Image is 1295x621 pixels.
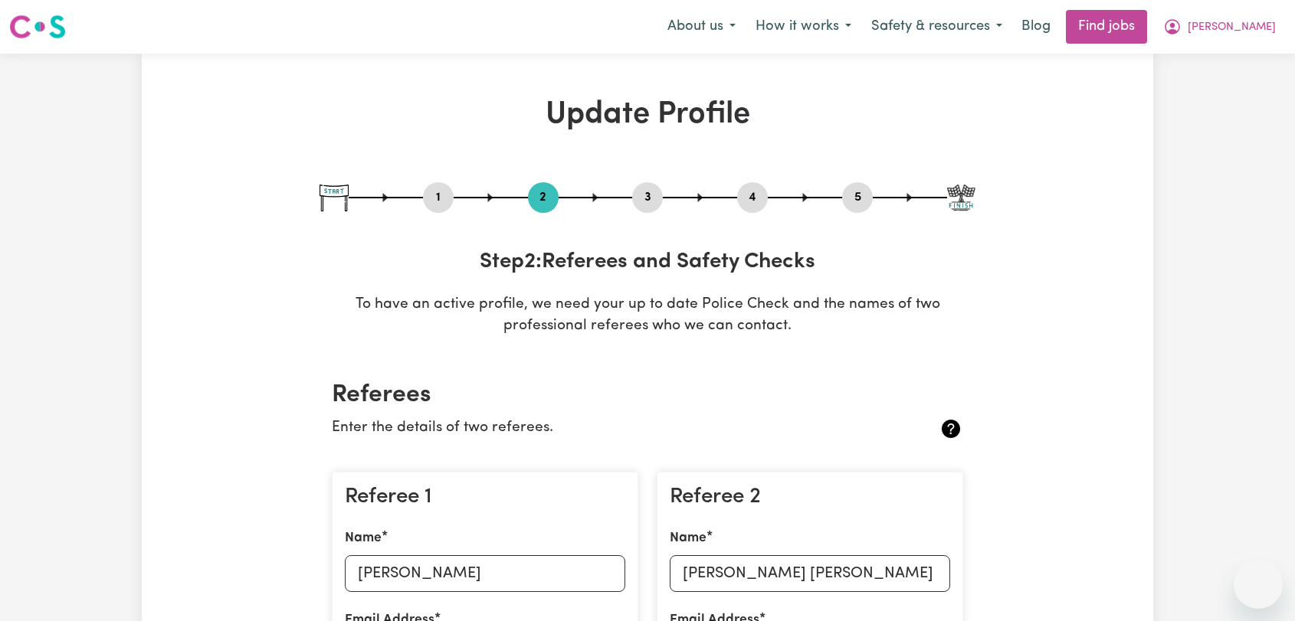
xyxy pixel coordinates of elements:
button: Go to step 4 [737,188,768,208]
h3: Step 2 : Referees and Safety Checks [320,250,975,276]
h1: Update Profile [320,96,975,133]
p: Enter the details of two referees. [332,417,858,440]
button: Safety & resources [861,11,1012,43]
h3: Referee 1 [345,485,625,511]
button: Go to step 2 [528,188,559,208]
button: Go to step 5 [842,188,873,208]
a: Find jobs [1066,10,1147,44]
iframe: Button to launch messaging window [1234,560,1283,609]
button: Go to step 1 [423,188,454,208]
label: Name [345,528,382,548]
a: Blog [1012,10,1060,44]
button: Go to step 3 [632,188,663,208]
h3: Referee 2 [670,485,950,511]
button: How it works [746,11,861,43]
label: Name [670,528,707,548]
p: To have an active profile, we need your up to date Police Check and the names of two professional... [320,294,975,338]
h2: Referees [332,381,963,410]
span: [PERSON_NAME] [1188,19,1276,36]
button: About us [657,11,746,43]
a: Careseekers logo [9,9,66,44]
img: Careseekers logo [9,13,66,41]
button: My Account [1153,11,1286,43]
